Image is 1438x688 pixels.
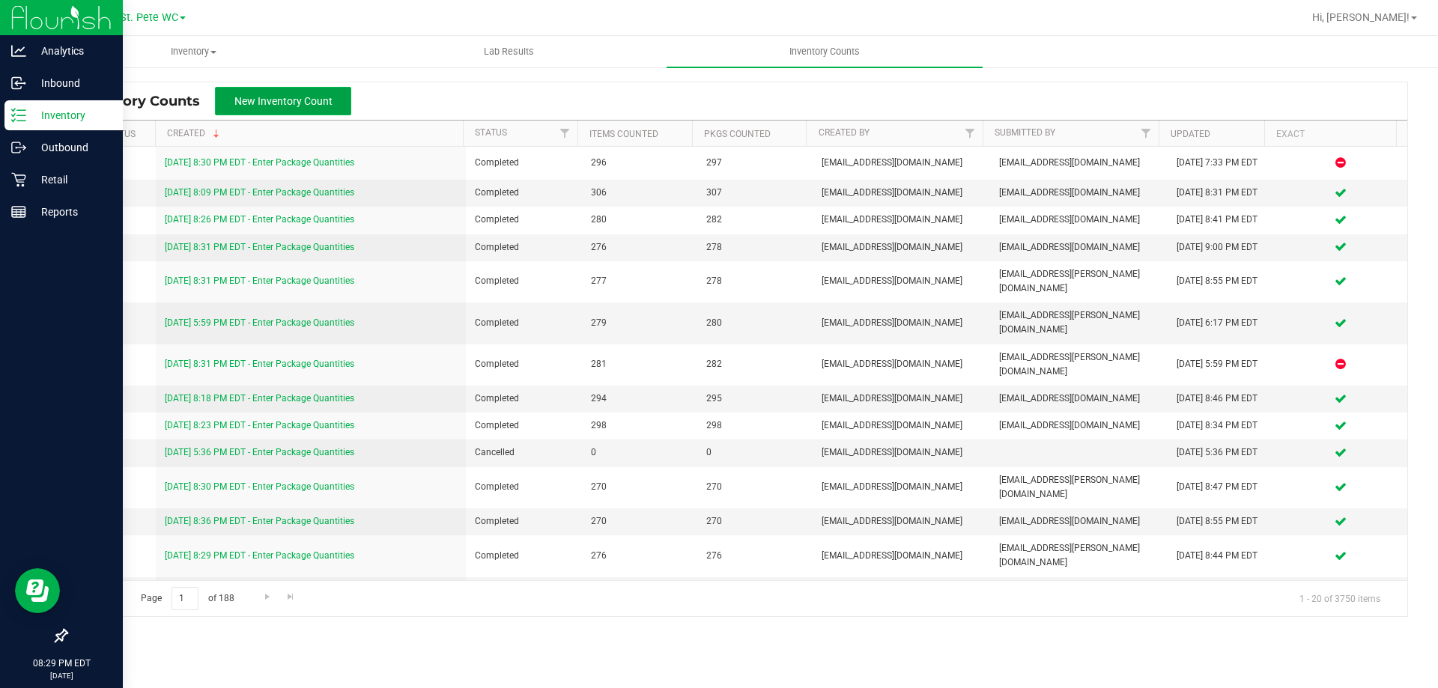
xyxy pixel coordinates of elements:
[1177,392,1265,406] div: [DATE] 8:46 PM EDT
[475,127,507,138] a: Status
[1177,480,1265,494] div: [DATE] 8:47 PM EDT
[165,550,354,561] a: [DATE] 8:29 PM EDT - Enter Package Quantities
[591,514,688,529] span: 270
[165,157,354,168] a: [DATE] 8:30 PM EDT - Enter Package Quantities
[591,213,688,227] span: 280
[11,172,26,187] inline-svg: Retail
[591,392,688,406] span: 294
[706,445,804,460] span: 0
[999,473,1159,502] span: [EMAIL_ADDRESS][PERSON_NAME][DOMAIN_NAME]
[1133,121,1158,146] a: Filter
[475,514,572,529] span: Completed
[999,418,1159,433] span: [EMAIL_ADDRESS][DOMAIN_NAME]
[769,45,880,58] span: Inventory Counts
[165,516,354,526] a: [DATE] 8:36 PM EDT - Enter Package Quantities
[1171,129,1210,139] a: Updated
[475,213,572,227] span: Completed
[280,587,302,607] a: Go to the last page
[165,187,354,198] a: [DATE] 8:09 PM EDT - Enter Package Quantities
[591,240,688,255] span: 276
[165,447,354,457] a: [DATE] 5:36 PM EDT - Enter Package Quantities
[165,420,354,430] a: [DATE] 8:23 PM EDT - Enter Package Quantities
[706,274,804,288] span: 278
[822,186,981,200] span: [EMAIL_ADDRESS][DOMAIN_NAME]
[822,357,981,371] span: [EMAIL_ADDRESS][DOMAIN_NAME]
[128,587,246,610] span: Page of 188
[706,392,804,406] span: 295
[591,316,688,330] span: 279
[37,45,351,58] span: Inventory
[591,186,688,200] span: 306
[591,480,688,494] span: 270
[999,267,1159,296] span: [EMAIL_ADDRESS][PERSON_NAME][DOMAIN_NAME]
[1177,357,1265,371] div: [DATE] 5:59 PM EDT
[165,393,354,404] a: [DATE] 8:18 PM EDT - Enter Package Quantities
[589,129,658,139] a: Items Counted
[475,445,572,460] span: Cancelled
[11,204,26,219] inline-svg: Reports
[822,418,981,433] span: [EMAIL_ADDRESS][DOMAIN_NAME]
[822,445,981,460] span: [EMAIL_ADDRESS][DOMAIN_NAME]
[215,87,351,115] button: New Inventory Count
[1177,274,1265,288] div: [DATE] 8:55 PM EDT
[1177,213,1265,227] div: [DATE] 8:41 PM EDT
[7,670,116,681] p: [DATE]
[475,156,572,170] span: Completed
[1177,514,1265,529] div: [DATE] 8:55 PM EDT
[475,186,572,200] span: Completed
[351,36,667,67] a: Lab Results
[165,481,354,492] a: [DATE] 8:30 PM EDT - Enter Package Quantities
[464,45,554,58] span: Lab Results
[475,480,572,494] span: Completed
[999,240,1159,255] span: [EMAIL_ADDRESS][DOMAIN_NAME]
[999,213,1159,227] span: [EMAIL_ADDRESS][DOMAIN_NAME]
[706,418,804,433] span: 298
[1177,186,1265,200] div: [DATE] 8:31 PM EDT
[1177,240,1265,255] div: [DATE] 9:00 PM EDT
[475,549,572,563] span: Completed
[999,186,1159,200] span: [EMAIL_ADDRESS][DOMAIN_NAME]
[591,549,688,563] span: 276
[26,74,116,92] p: Inbound
[591,156,688,170] span: 296
[1177,549,1265,563] div: [DATE] 8:44 PM EDT
[957,121,982,146] a: Filter
[165,317,354,328] a: [DATE] 5:59 PM EDT - Enter Package Quantities
[15,568,60,613] iframe: Resource center
[591,445,688,460] span: 0
[165,275,354,286] a: [DATE] 8:31 PM EDT - Enter Package Quantities
[26,42,116,60] p: Analytics
[78,93,215,109] span: Inventory Counts
[11,108,26,123] inline-svg: Inventory
[475,392,572,406] span: Completed
[822,392,981,406] span: [EMAIL_ADDRESS][DOMAIN_NAME]
[999,392,1159,406] span: [EMAIL_ADDRESS][DOMAIN_NAME]
[475,357,572,371] span: Completed
[7,657,116,670] p: 08:29 PM EDT
[819,127,870,138] a: Created By
[475,316,572,330] span: Completed
[706,514,804,529] span: 270
[1287,587,1392,609] span: 1 - 20 of 3750 items
[822,480,981,494] span: [EMAIL_ADDRESS][DOMAIN_NAME]
[1312,11,1410,23] span: Hi, [PERSON_NAME]!
[706,213,804,227] span: 282
[706,549,804,563] span: 276
[667,36,982,67] a: Inventory Counts
[706,186,804,200] span: 307
[11,43,26,58] inline-svg: Analytics
[165,359,354,369] a: [DATE] 8:31 PM EDT - Enter Package Quantities
[1177,445,1265,460] div: [DATE] 5:36 PM EDT
[999,514,1159,529] span: [EMAIL_ADDRESS][DOMAIN_NAME]
[999,308,1159,337] span: [EMAIL_ADDRESS][PERSON_NAME][DOMAIN_NAME]
[11,140,26,155] inline-svg: Outbound
[706,316,804,330] span: 280
[822,316,981,330] span: [EMAIL_ADDRESS][DOMAIN_NAME]
[172,587,198,610] input: 1
[1177,418,1265,433] div: [DATE] 8:34 PM EDT
[256,587,278,607] a: Go to the next page
[475,274,572,288] span: Completed
[591,274,688,288] span: 277
[704,129,771,139] a: Pkgs Counted
[26,171,116,189] p: Retail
